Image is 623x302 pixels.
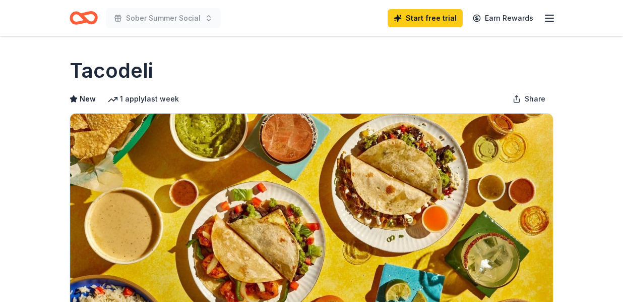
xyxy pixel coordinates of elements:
a: Home [70,6,98,30]
span: Share [525,93,545,105]
span: Sober Summer Social [126,12,201,24]
a: Start free trial [388,9,463,27]
span: New [80,93,96,105]
div: 1 apply last week [108,93,179,105]
button: Share [505,89,553,109]
a: Earn Rewards [467,9,539,27]
button: Sober Summer Social [106,8,221,28]
h1: Tacodeli [70,57,153,85]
